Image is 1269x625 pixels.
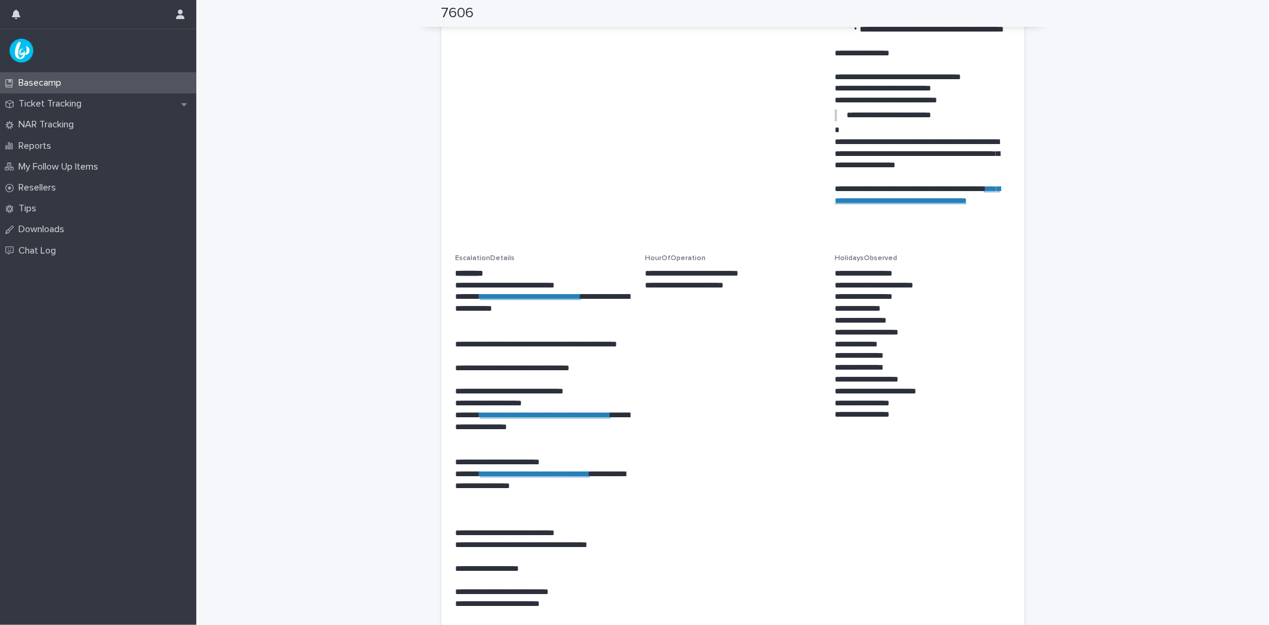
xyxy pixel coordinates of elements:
span: EscalationDetails [456,255,515,262]
p: Reports [14,140,61,152]
span: HolidaysObserved [835,255,897,262]
p: Tips [14,203,46,214]
p: Basecamp [14,77,71,89]
p: Resellers [14,182,65,193]
span: HourOfOperation [645,255,706,262]
h2: 7606 [441,5,474,22]
p: NAR Tracking [14,119,83,130]
img: UPKZpZA3RCu7zcH4nw8l [10,39,33,62]
p: Chat Log [14,245,65,257]
p: Downloads [14,224,74,235]
p: My Follow Up Items [14,161,108,173]
p: Ticket Tracking [14,98,91,110]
